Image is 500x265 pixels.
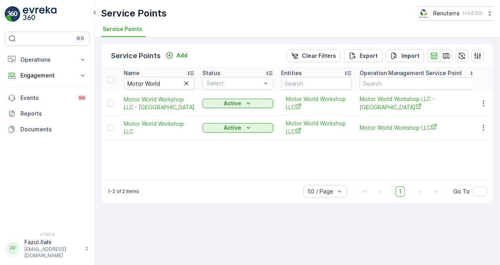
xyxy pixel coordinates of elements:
[360,95,478,111] a: Motor World Workshop LLC - Deira
[108,188,139,195] p: 1-2 of 2 items
[5,121,90,137] a: Documents
[24,246,81,259] p: [EMAIL_ADDRESS][DOMAIN_NAME]
[418,9,430,18] img: Screenshot_2024-07-26_at_13.33.01.png
[360,52,378,60] p: Export
[453,188,470,195] span: Go To
[124,77,195,90] input: Search
[401,52,419,60] p: Import
[23,6,57,22] img: logo_light-DOdMpM7g.png
[386,50,424,62] button: Import
[5,106,90,121] a: Reports
[124,69,140,77] p: Name
[202,69,221,77] p: Status
[281,77,352,90] input: Search
[76,35,84,42] p: ⌘B
[79,95,85,101] p: 99
[124,120,195,136] a: Motor World Workshop LLC
[286,120,347,136] a: Motor World Workshop LLC
[5,232,90,237] span: v 1.52.0
[5,90,90,106] a: Events99
[207,79,261,87] p: Select
[124,96,195,111] a: Motor World Workshop LLC - Deira
[395,186,405,197] span: 1
[286,50,341,62] button: Clear Filters
[108,100,114,107] div: Toggle Row Selected
[360,95,478,111] span: Motor World Workshop LLC - [GEOGRAPHIC_DATA]
[111,50,161,61] p: Service Points
[24,238,81,246] p: Fazul.Ilahi
[20,72,74,79] p: Engagement
[5,6,20,22] img: logo
[108,125,114,131] div: Toggle Row Selected
[302,52,336,60] p: Clear Filters
[7,242,19,255] div: FF
[344,50,382,62] button: Export
[124,96,195,111] span: Motor World Workshop LLC - [GEOGRAPHIC_DATA]
[20,56,74,64] p: Operations
[101,7,167,20] p: Service Points
[162,51,191,60] button: Add
[360,123,478,132] a: Motor World Workshop LLC
[5,52,90,68] button: Operations
[286,95,347,111] a: Motor World Workshop LLC
[202,123,273,132] button: Active
[5,68,90,83] button: Engagement
[433,9,460,17] p: Renuterra
[5,238,90,259] button: FFFazul.Ilahi[EMAIL_ADDRESS][DOMAIN_NAME]
[103,25,142,33] span: Service Points
[20,125,86,133] p: Documents
[360,69,462,77] p: Operation Management Service Point
[418,6,494,20] button: Renuterra(+04:00)
[20,110,86,118] p: Reports
[176,52,187,59] p: Add
[281,69,302,77] p: Entities
[20,94,72,102] p: Events
[360,77,478,90] input: Search
[202,99,273,108] button: Active
[224,124,241,132] p: Active
[224,99,241,107] p: Active
[463,10,483,17] p: ( +04:00 )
